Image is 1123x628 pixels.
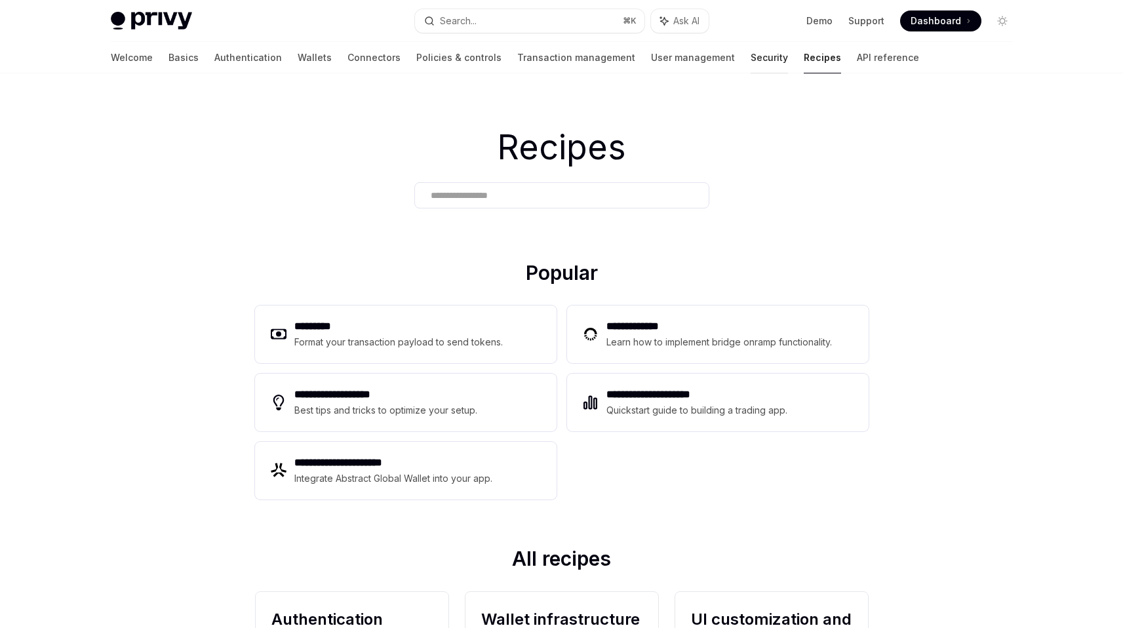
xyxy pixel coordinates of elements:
button: Search...⌘K [415,9,644,33]
a: Dashboard [900,10,981,31]
a: Demo [806,14,833,28]
h2: Popular [255,261,869,290]
span: Dashboard [911,14,961,28]
a: Recipes [804,42,841,73]
a: **** **** ***Learn how to implement bridge onramp functionality. [567,305,869,363]
button: Toggle dark mode [992,10,1013,31]
div: Quickstart guide to building a trading app. [606,402,788,418]
img: light logo [111,12,192,30]
a: Basics [168,42,199,73]
a: User management [651,42,735,73]
div: Search... [440,13,477,29]
a: Welcome [111,42,153,73]
button: Ask AI [651,9,709,33]
a: Transaction management [517,42,635,73]
a: Connectors [347,42,401,73]
div: Integrate Abstract Global Wallet into your app. [294,471,494,486]
a: Security [751,42,788,73]
a: **** ****Format your transaction payload to send tokens. [255,305,557,363]
div: Format your transaction payload to send tokens. [294,334,503,350]
h2: All recipes [255,547,869,576]
a: API reference [857,42,919,73]
div: Best tips and tricks to optimize your setup. [294,402,479,418]
a: Wallets [298,42,332,73]
div: Learn how to implement bridge onramp functionality. [606,334,836,350]
a: Authentication [214,42,282,73]
a: Policies & controls [416,42,502,73]
a: Support [848,14,884,28]
span: ⌘ K [623,16,637,26]
span: Ask AI [673,14,699,28]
